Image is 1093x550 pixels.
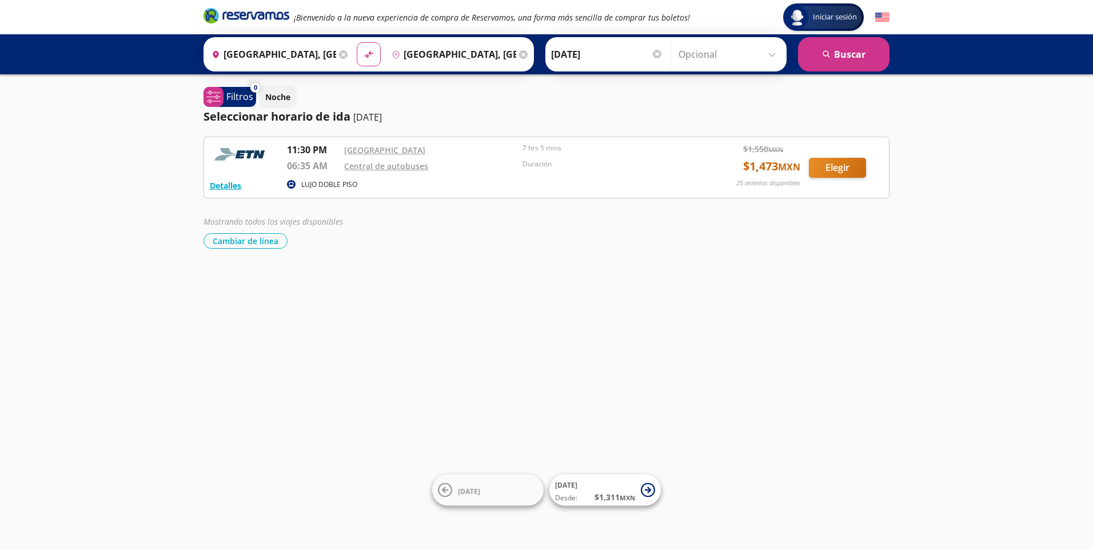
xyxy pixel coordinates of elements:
[555,480,577,490] span: [DATE]
[808,11,861,23] span: Iniciar sesión
[620,493,635,502] small: MXN
[259,86,297,108] button: Noche
[204,7,289,24] i: Brand Logo
[353,110,382,124] p: [DATE]
[809,158,866,178] button: Elegir
[226,90,253,103] p: Filtros
[344,161,428,172] a: Central de autobuses
[287,143,338,157] p: 11:30 PM
[549,475,661,506] button: [DATE]Desde:$1,311MXN
[210,143,273,166] img: RESERVAMOS
[778,161,800,173] small: MXN
[679,40,781,69] input: Opcional
[551,40,663,69] input: Elegir Fecha
[254,83,257,93] span: 0
[294,12,690,23] em: ¡Bienvenido a la nueva experiencia de compra de Reservamos, una forma más sencilla de comprar tus...
[210,180,241,192] button: Detalles
[204,108,350,125] p: Seleccionar horario de ida
[458,486,480,496] span: [DATE]
[287,159,338,173] p: 06:35 AM
[522,143,695,153] p: 7 hrs 5 mins
[301,180,357,190] p: LUJO DOBLE PISO
[432,475,544,506] button: [DATE]
[798,37,889,71] button: Buscar
[522,159,695,169] p: Duración
[743,158,800,175] span: $ 1,473
[204,87,256,107] button: 0Filtros
[265,91,290,103] p: Noche
[204,233,288,249] button: Cambiar de línea
[595,491,635,503] span: $ 1,311
[555,493,577,503] span: Desde:
[736,178,800,188] p: 25 asientos disponibles
[875,10,889,25] button: English
[204,216,343,227] em: Mostrando todos los viajes disponibles
[387,40,516,69] input: Buscar Destino
[207,40,336,69] input: Buscar Origen
[768,145,783,154] small: MXN
[743,143,783,155] span: $ 1,550
[204,7,289,27] a: Brand Logo
[344,145,425,156] a: [GEOGRAPHIC_DATA]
